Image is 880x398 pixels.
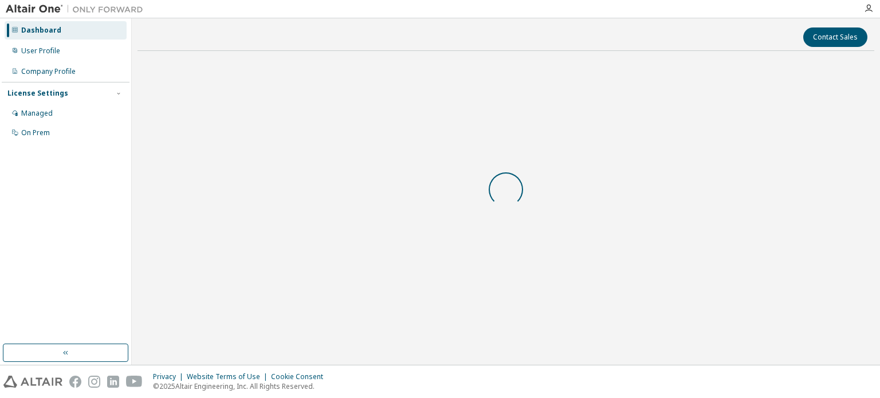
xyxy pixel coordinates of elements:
[271,372,330,381] div: Cookie Consent
[126,376,143,388] img: youtube.svg
[107,376,119,388] img: linkedin.svg
[88,376,100,388] img: instagram.svg
[6,3,149,15] img: Altair One
[21,46,60,56] div: User Profile
[3,376,62,388] img: altair_logo.svg
[7,89,68,98] div: License Settings
[21,128,50,137] div: On Prem
[803,27,867,47] button: Contact Sales
[153,381,330,391] p: © 2025 Altair Engineering, Inc. All Rights Reserved.
[153,372,187,381] div: Privacy
[21,26,61,35] div: Dashboard
[21,109,53,118] div: Managed
[21,67,76,76] div: Company Profile
[69,376,81,388] img: facebook.svg
[187,372,271,381] div: Website Terms of Use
